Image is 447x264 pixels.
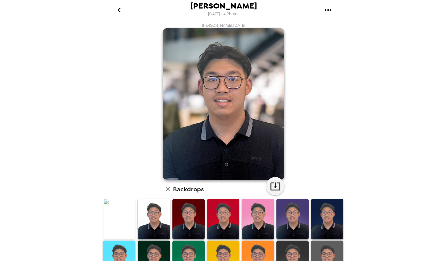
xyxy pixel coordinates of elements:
[190,2,257,10] span: [PERSON_NAME]
[103,199,135,239] img: Original
[202,23,245,28] span: [PERSON_NAME] , [DATE]
[163,28,284,180] img: user
[208,10,239,18] span: [DATE] • 4 Photos
[173,184,204,194] h6: Backdrops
